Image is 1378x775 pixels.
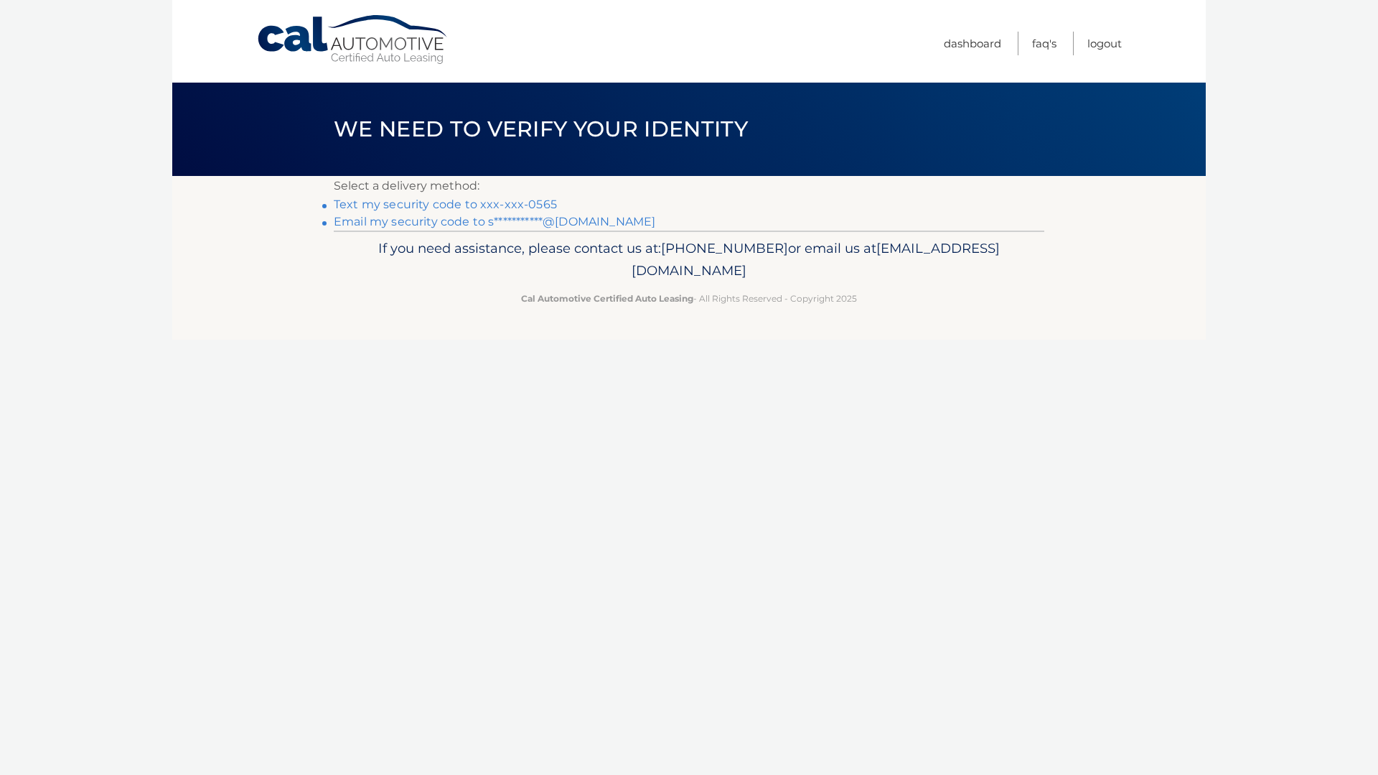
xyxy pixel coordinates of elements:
[343,237,1035,283] p: If you need assistance, please contact us at: or email us at
[1032,32,1056,55] a: FAQ's
[343,291,1035,306] p: - All Rights Reserved - Copyright 2025
[256,14,450,65] a: Cal Automotive
[661,240,788,256] span: [PHONE_NUMBER]
[334,176,1044,196] p: Select a delivery method:
[1087,32,1122,55] a: Logout
[944,32,1001,55] a: Dashboard
[334,198,557,211] a: Text my security code to xxx-xxx-0565
[521,293,693,304] strong: Cal Automotive Certified Auto Leasing
[334,116,748,142] span: We need to verify your identity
